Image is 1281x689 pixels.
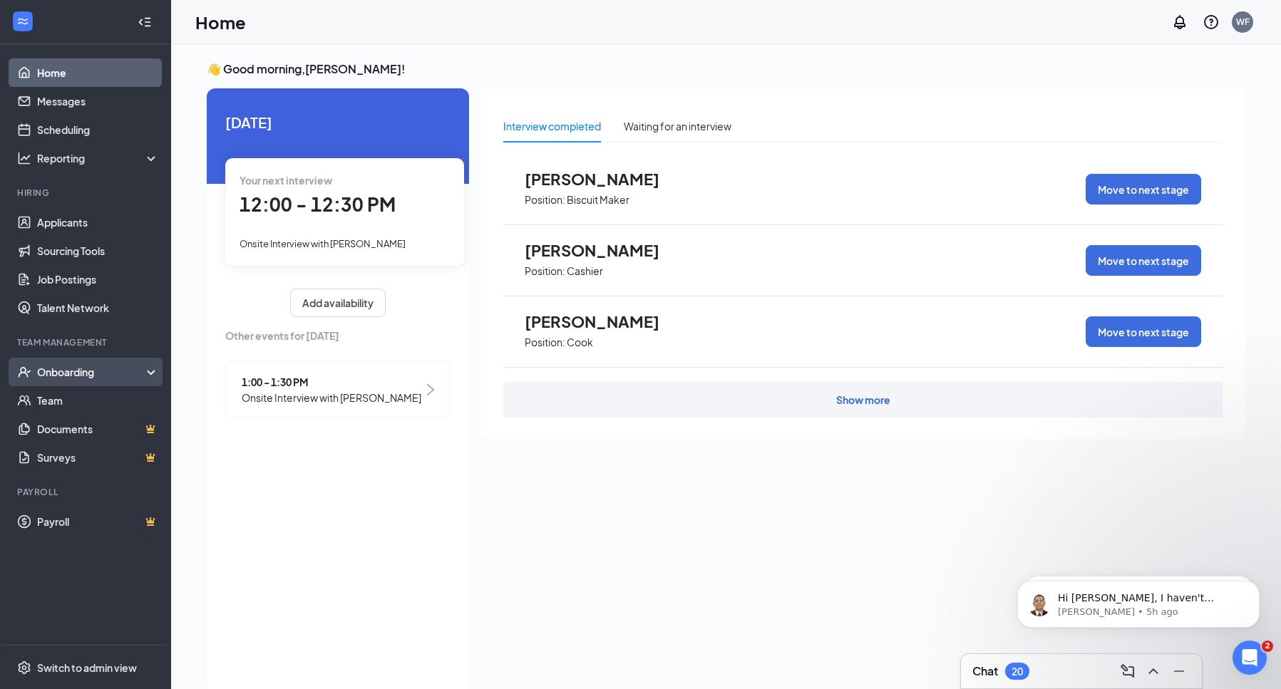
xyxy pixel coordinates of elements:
[37,115,159,144] a: Scheduling
[17,187,156,199] div: Hiring
[525,241,681,259] span: [PERSON_NAME]
[37,660,137,675] div: Switch to admin view
[290,289,386,317] button: Add availability
[138,15,152,29] svg: Collapse
[1012,665,1023,678] div: 20
[525,264,565,278] p: Position:
[225,111,451,133] span: [DATE]
[1142,660,1165,683] button: ChevronUp
[240,174,332,187] span: Your next interview
[242,374,421,390] span: 1:00 - 1:30 PM
[37,507,159,536] a: PayrollCrown
[17,151,31,165] svg: Analysis
[1171,663,1188,680] svg: Minimize
[525,170,681,188] span: [PERSON_NAME]
[1236,16,1250,28] div: WF
[1086,245,1201,276] button: Move to next stage
[1086,174,1201,204] button: Move to next stage
[37,58,159,87] a: Home
[525,336,565,349] p: Position:
[37,365,147,379] div: Onboarding
[240,192,396,216] span: 12:00 - 12:30 PM
[525,312,681,331] span: [PERSON_NAME]
[37,443,159,472] a: SurveysCrown
[37,208,159,237] a: Applicants
[1262,641,1273,652] span: 2
[17,486,156,498] div: Payroll
[37,265,159,294] a: Job Postings
[503,118,601,134] div: Interview completed
[1116,660,1139,683] button: ComposeMessage
[37,294,159,322] a: Talent Network
[37,237,159,265] a: Sourcing Tools
[207,61,1245,77] h3: 👋 Good morning, [PERSON_NAME] !
[567,193,629,207] p: Biscuit Maker
[972,663,998,679] h3: Chat
[1145,663,1162,680] svg: ChevronUp
[17,660,31,675] svg: Settings
[996,551,1281,651] iframe: Intercom notifications message
[37,87,159,115] a: Messages
[1233,641,1267,675] iframe: Intercom live chat
[195,10,246,34] h1: Home
[1203,14,1220,31] svg: QuestionInfo
[1119,663,1136,680] svg: ComposeMessage
[225,328,451,343] span: Other events for [DATE]
[525,193,565,207] p: Position:
[567,264,603,278] p: Cashier
[17,365,31,379] svg: UserCheck
[567,336,593,349] p: Cook
[1086,316,1201,347] button: Move to next stage
[17,336,156,348] div: Team Management
[1168,660,1190,683] button: Minimize
[242,390,421,405] span: Onsite Interview with [PERSON_NAME]
[240,238,406,249] span: Onsite Interview with [PERSON_NAME]
[836,393,890,407] div: Show more
[37,415,159,443] a: DocumentsCrown
[624,118,731,134] div: Waiting for an interview
[37,386,159,415] a: Team
[1171,14,1188,31] svg: Notifications
[16,14,30,29] svg: WorkstreamLogo
[37,151,160,165] div: Reporting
